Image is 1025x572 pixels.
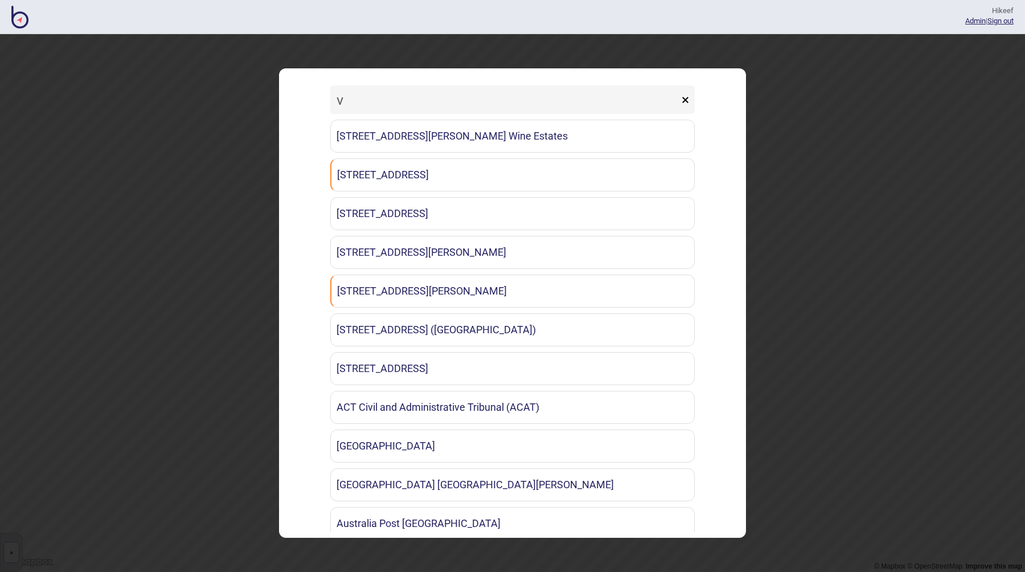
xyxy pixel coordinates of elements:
[965,17,987,25] span: |
[330,430,695,463] a: [GEOGRAPHIC_DATA]
[965,17,986,25] a: Admin
[330,275,695,308] a: [STREET_ADDRESS][PERSON_NAME]
[330,391,695,424] a: ACT Civil and Administrative Tribunal (ACAT)
[330,236,695,269] a: [STREET_ADDRESS][PERSON_NAME]
[330,120,695,153] a: [STREET_ADDRESS][PERSON_NAME] Wine Estates
[330,468,695,501] a: [GEOGRAPHIC_DATA] [GEOGRAPHIC_DATA][PERSON_NAME]
[987,17,1014,25] button: Sign out
[330,507,695,540] a: Australia Post [GEOGRAPHIC_DATA]
[330,85,679,114] input: Search locations by tag + name
[965,6,1014,16] div: Hi keef
[676,85,695,114] button: ×
[330,158,695,191] a: [STREET_ADDRESS]
[330,197,695,230] a: [STREET_ADDRESS]
[11,6,28,28] img: BindiMaps CMS
[330,313,695,346] a: [STREET_ADDRESS] ([GEOGRAPHIC_DATA])
[330,352,695,385] a: [STREET_ADDRESS]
